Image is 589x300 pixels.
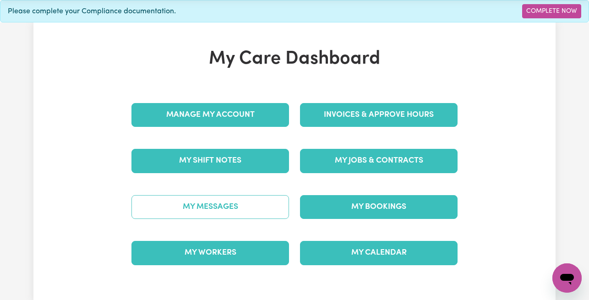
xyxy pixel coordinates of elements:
[552,263,582,293] iframe: Button to launch messaging window
[131,195,289,219] a: My Messages
[8,6,176,17] span: Please complete your Compliance documentation.
[300,103,458,127] a: Invoices & Approve Hours
[300,195,458,219] a: My Bookings
[131,241,289,265] a: My Workers
[131,103,289,127] a: Manage My Account
[300,149,458,173] a: My Jobs & Contracts
[522,4,581,18] a: Complete Now
[131,149,289,173] a: My Shift Notes
[300,241,458,265] a: My Calendar
[126,48,463,70] h1: My Care Dashboard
